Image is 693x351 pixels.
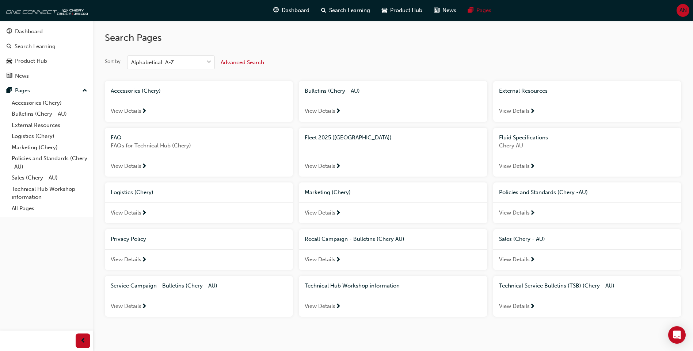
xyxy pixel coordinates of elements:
[305,189,351,196] span: Marketing (Chery)
[111,88,161,94] span: Accessories (Chery)
[305,134,392,141] span: Fleet 2025 ([GEOGRAPHIC_DATA])
[7,73,12,80] span: news-icon
[668,326,686,344] div: Open Intercom Messenger
[305,255,335,264] span: View Details
[3,69,90,83] a: News
[493,128,681,177] a: Fluid SpecificationsChery AUView Details
[530,108,535,115] span: next-icon
[315,3,376,18] a: search-iconSearch Learning
[9,203,90,214] a: All Pages
[221,59,264,66] span: Advanced Search
[493,182,681,223] a: Policies and Standards (Chery -AU)View Details
[462,3,497,18] a: pages-iconPages
[9,153,90,172] a: Policies and Standards (Chery -AU)
[335,257,341,263] span: next-icon
[9,108,90,120] a: Bulletins (Chery - AU)
[141,304,147,310] span: next-icon
[105,32,681,44] h2: Search Pages
[493,276,681,317] a: Technical Service Bulletins (TSB) (Chery - AU)View Details
[390,6,422,15] span: Product Hub
[9,97,90,109] a: Accessories (Chery)
[329,6,370,15] span: Search Learning
[376,3,428,18] a: car-iconProduct Hub
[111,209,141,217] span: View Details
[273,6,279,15] span: guage-icon
[15,86,30,95] div: Pages
[305,282,400,289] span: Technical Hub Workshop information
[299,81,487,122] a: Bulletins (Chery - AU)View Details
[282,6,309,15] span: Dashboard
[321,6,326,15] span: search-icon
[4,3,88,18] img: oneconnect
[499,134,548,141] span: Fluid Specifications
[299,229,487,270] a: Recall Campaign - Bulletins (Chery AU)View Details
[111,236,146,242] span: Privacy Policy
[131,58,174,67] div: Alphabetical: A-Z
[382,6,387,15] span: car-icon
[3,25,90,38] a: Dashboard
[499,189,588,196] span: Policies and Standards (Chery -AU)
[105,229,293,270] a: Privacy PolicyView Details
[15,42,56,51] div: Search Learning
[111,282,217,289] span: Service Campaign - Bulletins (Chery - AU)
[499,88,548,94] span: External Resources
[305,209,335,217] span: View Details
[105,58,121,65] div: Sort by
[9,120,90,131] a: External Resources
[3,84,90,97] button: Pages
[9,142,90,153] a: Marketing (Chery)
[7,88,12,94] span: pages-icon
[428,3,462,18] a: news-iconNews
[141,210,147,217] span: next-icon
[499,236,545,242] span: Sales (Chery - AU)
[299,276,487,317] a: Technical Hub Workshop informationView Details
[7,58,12,65] span: car-icon
[530,304,535,310] span: next-icon
[335,108,341,115] span: next-icon
[111,255,141,264] span: View Details
[111,107,141,115] span: View Details
[299,128,487,177] a: Fleet 2025 ([GEOGRAPHIC_DATA])View Details
[221,55,264,69] button: Advanced Search
[499,255,530,264] span: View Details
[105,128,293,177] a: FAQFAQs for Technical Hub (Chery)View Details
[9,172,90,184] a: Sales (Chery - AU)
[7,28,12,35] span: guage-icon
[3,23,90,84] button: DashboardSearch LearningProduct HubNews
[679,6,687,15] span: AN
[9,184,90,203] a: Technical Hub Workshop information
[105,81,293,122] a: Accessories (Chery)View Details
[111,142,287,150] span: FAQs for Technical Hub (Chery)
[335,163,341,170] span: next-icon
[80,336,86,346] span: prev-icon
[493,229,681,270] a: Sales (Chery - AU)View Details
[105,182,293,223] a: Logistics (Chery)View Details
[141,108,147,115] span: next-icon
[442,6,456,15] span: News
[206,58,212,67] span: down-icon
[111,189,153,196] span: Logistics (Chery)
[15,27,43,36] div: Dashboard
[3,40,90,53] a: Search Learning
[267,3,315,18] a: guage-iconDashboard
[499,142,675,150] span: Chery AU
[493,81,681,122] a: External ResourcesView Details
[499,209,530,217] span: View Details
[305,88,360,94] span: Bulletins (Chery - AU)
[15,57,47,65] div: Product Hub
[9,131,90,142] a: Logistics (Chery)
[15,72,29,80] div: News
[305,162,335,170] span: View Details
[476,6,491,15] span: Pages
[499,107,530,115] span: View Details
[530,210,535,217] span: next-icon
[105,276,293,317] a: Service Campaign - Bulletins (Chery - AU)View Details
[530,257,535,263] span: next-icon
[111,162,141,170] span: View Details
[299,182,487,223] a: Marketing (Chery)View Details
[305,107,335,115] span: View Details
[335,210,341,217] span: next-icon
[434,6,439,15] span: news-icon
